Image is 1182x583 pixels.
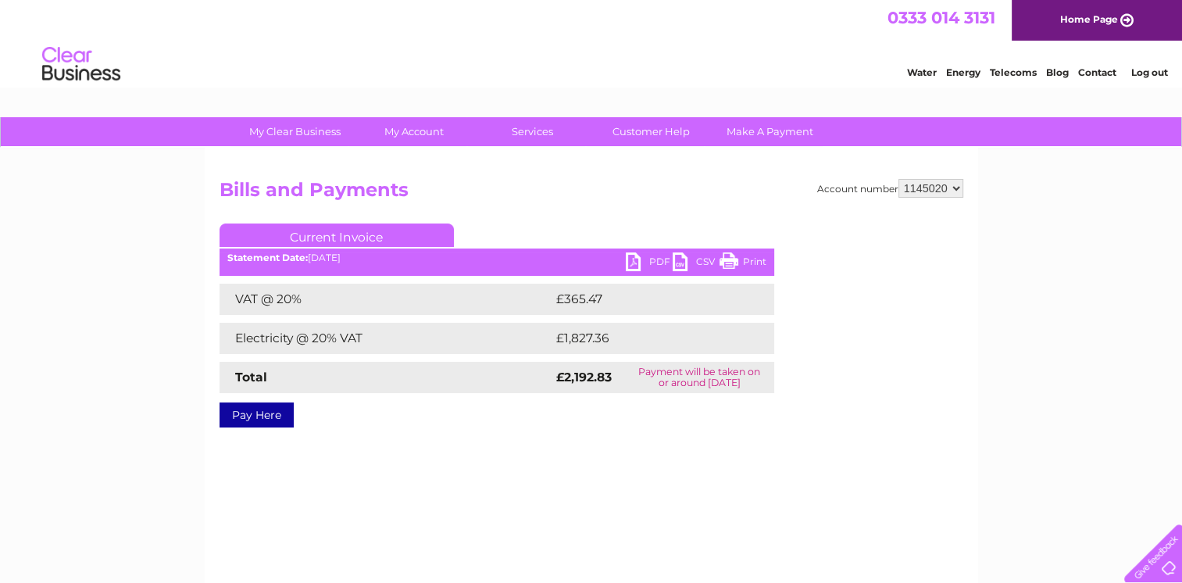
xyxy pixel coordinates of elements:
a: Print [720,252,766,275]
td: Electricity @ 20% VAT [220,323,552,354]
td: VAT @ 20% [220,284,552,315]
a: My Account [349,117,478,146]
a: Water [907,66,937,78]
td: £365.47 [552,284,746,315]
a: Blog [1046,66,1069,78]
td: £1,827.36 [552,323,749,354]
strong: Total [235,370,267,384]
a: Log out [1130,66,1167,78]
b: Statement Date: [227,252,308,263]
div: Account number [817,179,963,198]
a: Current Invoice [220,224,454,247]
a: 0333 014 3131 [887,8,995,27]
img: logo.png [41,41,121,88]
div: Clear Business is a trading name of Verastar Limited (registered in [GEOGRAPHIC_DATA] No. 3667643... [223,9,961,76]
a: Make A Payment [705,117,834,146]
div: [DATE] [220,252,774,263]
strong: £2,192.83 [556,370,612,384]
td: Payment will be taken on or around [DATE] [625,362,774,393]
a: Energy [946,66,980,78]
a: CSV [673,252,720,275]
a: PDF [626,252,673,275]
a: Telecoms [990,66,1037,78]
h2: Bills and Payments [220,179,963,209]
a: My Clear Business [230,117,359,146]
a: Contact [1078,66,1116,78]
a: Services [468,117,597,146]
a: Pay Here [220,402,294,427]
a: Customer Help [587,117,716,146]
